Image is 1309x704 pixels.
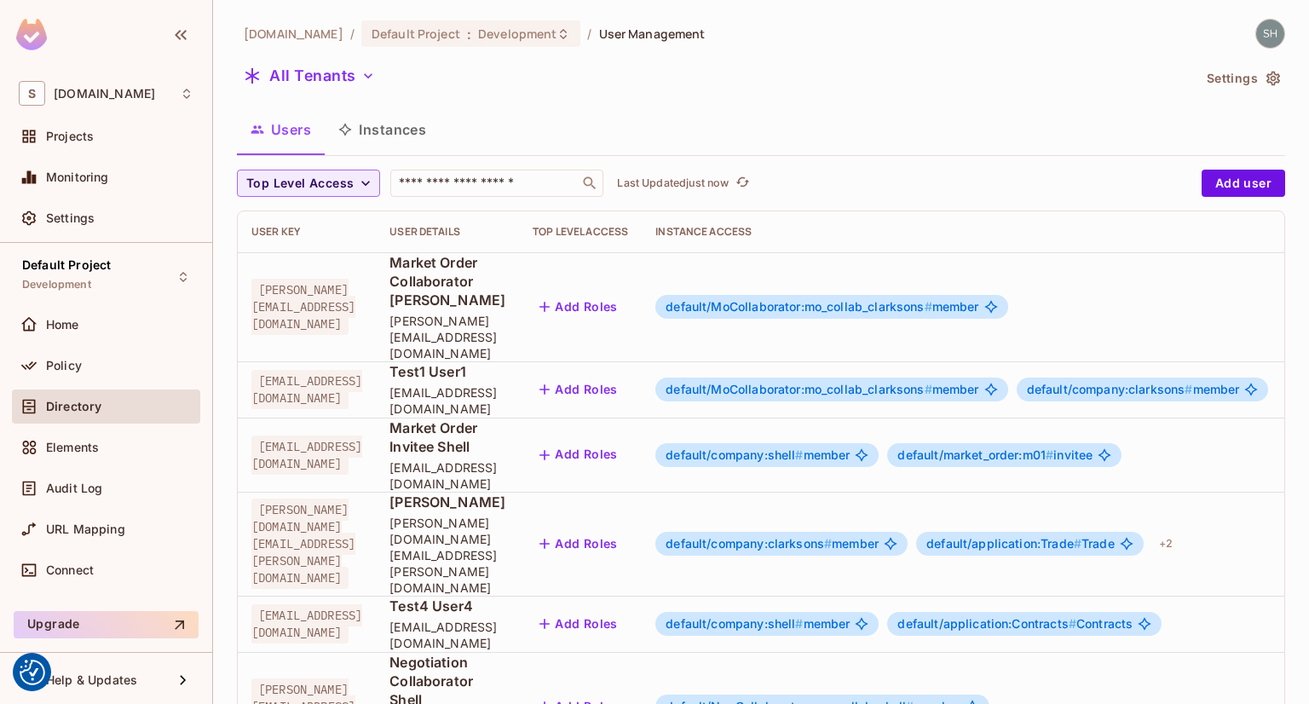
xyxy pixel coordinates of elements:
[1185,382,1192,396] span: #
[251,370,362,409] span: [EMAIL_ADDRESS][DOMAIN_NAME]
[19,81,45,106] span: S
[1202,170,1285,197] button: Add user
[666,447,803,462] span: default/company:shell
[466,27,472,41] span: :
[666,382,931,396] span: default/MoCollaborator:mo_collab_clarksons
[666,617,850,631] span: member
[22,278,91,291] span: Development
[735,175,750,192] span: refresh
[237,62,382,89] button: All Tenants
[46,563,94,577] span: Connect
[666,536,832,551] span: default/company:clarksons
[389,384,505,417] span: [EMAIL_ADDRESS][DOMAIN_NAME]
[389,515,505,596] span: [PERSON_NAME][DOMAIN_NAME][EMAIL_ADDRESS][PERSON_NAME][DOMAIN_NAME]
[1277,376,1304,403] div: + 3
[46,482,102,495] span: Audit Log
[389,493,505,511] span: [PERSON_NAME]
[46,522,125,536] span: URL Mapping
[54,87,155,101] span: Workspace: sea.live
[46,359,82,372] span: Policy
[925,299,932,314] span: #
[666,448,850,462] span: member
[533,376,625,403] button: Add Roles
[251,436,362,475] span: [EMAIL_ADDRESS][DOMAIN_NAME]
[732,173,753,193] button: refresh
[244,26,343,42] span: the active workspace
[617,176,729,190] p: Last Updated just now
[237,108,325,151] button: Users
[389,225,505,239] div: User Details
[897,616,1076,631] span: default/application:Contracts
[389,362,505,381] span: Test1 User1
[46,318,79,332] span: Home
[666,299,931,314] span: default/MoCollaborator:mo_collab_clarksons
[389,597,505,615] span: Test4 User4
[533,530,625,557] button: Add Roles
[389,459,505,492] span: [EMAIL_ADDRESS][DOMAIN_NAME]
[666,537,879,551] span: member
[251,604,362,643] span: [EMAIL_ADDRESS][DOMAIN_NAME]
[1069,616,1076,631] span: #
[533,225,628,239] div: Top Level Access
[795,447,803,462] span: #
[925,382,932,396] span: #
[926,536,1081,551] span: default/application:Trade
[533,610,625,638] button: Add Roles
[46,673,137,687] span: Help & Updates
[478,26,556,42] span: Development
[46,441,99,454] span: Elements
[1027,383,1240,396] span: member
[1027,382,1193,396] span: default/company:clarksons
[237,170,380,197] button: Top Level Access
[729,173,753,193] span: Click to refresh data
[533,441,625,469] button: Add Roles
[897,448,1093,462] span: invitee
[1152,530,1179,557] div: + 2
[16,19,47,50] img: SReyMgAAAABJRU5ErkJggg==
[587,26,591,42] li: /
[372,26,460,42] span: Default Project
[824,536,832,551] span: #
[926,537,1115,551] span: Trade
[46,170,109,184] span: Monitoring
[666,383,978,396] span: member
[666,616,803,631] span: default/company:shell
[20,660,45,685] button: Consent Preferences
[22,258,111,272] span: Default Project
[599,26,706,42] span: User Management
[246,173,354,194] span: Top Level Access
[1046,447,1053,462] span: #
[897,617,1133,631] span: Contracts
[897,447,1053,462] span: default/market_order:m01
[795,616,803,631] span: #
[1200,65,1285,92] button: Settings
[350,26,355,42] li: /
[1256,20,1284,48] img: shyamalan.chemmery@testshipping.com
[20,660,45,685] img: Revisit consent button
[389,253,505,309] span: Market Order Collaborator [PERSON_NAME]
[325,108,440,151] button: Instances
[666,300,978,314] span: member
[251,279,355,335] span: [PERSON_NAME][EMAIL_ADDRESS][DOMAIN_NAME]
[533,293,625,320] button: Add Roles
[251,225,362,239] div: User Key
[46,130,94,143] span: Projects
[14,611,199,638] button: Upgrade
[655,225,1305,239] div: Instance Access
[46,400,101,413] span: Directory
[389,313,505,361] span: [PERSON_NAME][EMAIL_ADDRESS][DOMAIN_NAME]
[389,619,505,651] span: [EMAIL_ADDRESS][DOMAIN_NAME]
[46,211,95,225] span: Settings
[1074,536,1081,551] span: #
[389,418,505,456] span: Market Order Invitee Shell
[251,499,355,589] span: [PERSON_NAME][DOMAIN_NAME][EMAIL_ADDRESS][PERSON_NAME][DOMAIN_NAME]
